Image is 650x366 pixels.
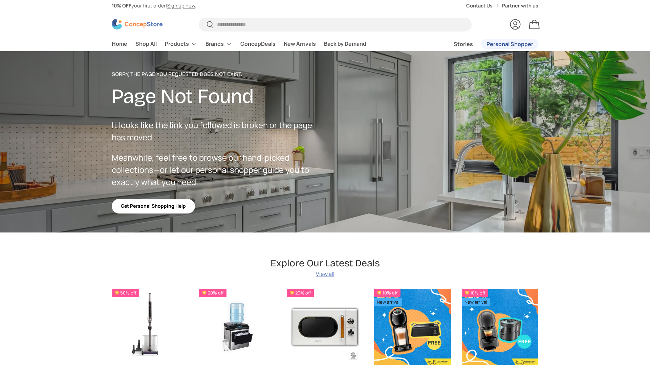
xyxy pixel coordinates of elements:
[161,37,201,51] summary: Products
[112,37,127,50] a: Home
[112,37,366,51] nav: Primary
[112,151,325,188] p: Meanwhile, feel free to browse our hand-picked collections—or let our personal shopper guide you ...
[199,289,226,297] span: 20% off
[324,37,366,50] a: Back by Demand
[481,39,538,49] a: Personal Shopper
[205,37,232,51] a: Brands
[462,289,488,297] span: 10% off
[284,37,316,50] a: New Arrivals
[502,2,538,9] a: Partner with us
[201,37,236,51] summary: Brands
[112,19,162,29] img: ConcepStore
[112,2,131,9] strong: 10% OFF
[437,37,538,51] nav: Secondary
[374,289,451,365] a: Nescafé Dolce Gusto Genio S Plus
[135,37,157,50] a: Shop All
[199,289,276,365] a: Condura Large Capacity Ice Maker
[112,119,325,143] p: It looks like the link you followed is broken or the page has moved.
[112,2,196,9] p: your first order! .
[112,289,139,297] span: 50% off
[462,298,490,306] span: New arrival
[374,298,402,306] span: New arrival
[165,37,197,51] a: Products
[466,2,502,9] a: Contact Us
[240,37,276,50] a: ConcepDeals
[462,289,538,365] a: Nescafé Dolce Gusto Piccolo XS
[486,41,533,47] span: Personal Shopper
[112,199,195,213] a: Get Personal Shopping Help
[287,289,314,297] span: 20% off
[374,289,400,297] span: 10% off
[112,70,325,78] p: Sorry, the page you requested does not exist.
[112,84,325,109] h2: Page Not Found
[270,257,380,269] h2: Explore Our Latest Deals
[316,270,334,278] a: View all
[112,289,188,365] a: Shark EvoPower System IQ+ AED (CS851)
[454,38,473,51] a: Stories
[167,2,195,9] a: Sign up now
[287,289,363,365] a: Condura Vintage Style 20L Microwave Oven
